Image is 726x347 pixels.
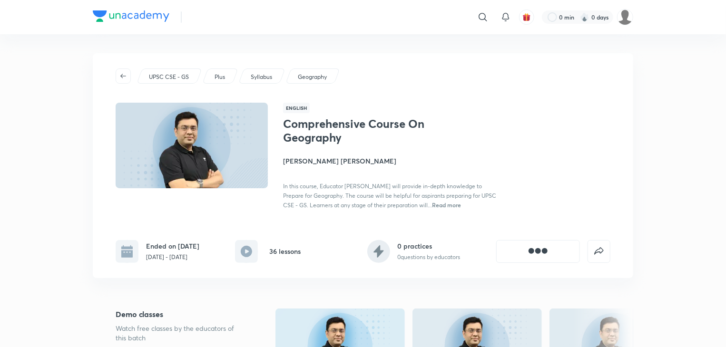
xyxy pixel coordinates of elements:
[398,241,461,251] h6: 0 practices
[296,73,329,81] a: Geography
[213,73,227,81] a: Plus
[519,10,534,25] button: avatar
[283,103,310,113] span: English
[93,10,169,24] a: Company Logo
[116,324,245,343] p: Watch free classes by the educators of this batch
[588,240,610,263] button: false
[215,73,225,81] p: Plus
[522,13,531,21] img: avatar
[146,253,199,261] p: [DATE] - [DATE]
[93,10,169,22] img: Company Logo
[146,241,199,251] h6: Ended on [DATE]
[432,201,461,209] span: Read more
[114,102,269,189] img: Thumbnail
[283,156,496,166] h4: [PERSON_NAME] [PERSON_NAME]
[269,246,301,256] h6: 36 lessons
[249,73,274,81] a: Syllabus
[580,12,589,22] img: streak
[617,9,633,25] img: bhakti
[147,73,191,81] a: UPSC CSE - GS
[283,183,496,209] span: In this course, Educator [PERSON_NAME] will provide in-depth knowledge to Prepare for Geography. ...
[398,253,461,261] p: 0 questions by educators
[496,240,580,263] button: [object Object]
[149,73,189,81] p: UPSC CSE - GS
[283,117,439,145] h1: Comprehensive Course On Geography
[298,73,327,81] p: Geography
[116,308,245,320] h5: Demo classes
[251,73,272,81] p: Syllabus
